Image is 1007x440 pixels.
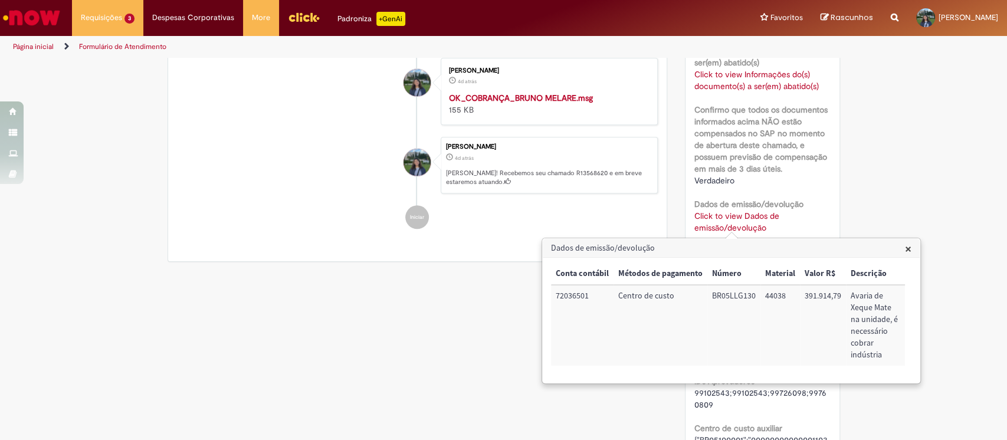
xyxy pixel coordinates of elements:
th: Valor R$ [800,263,846,285]
ul: Trilhas de página [9,36,662,58]
div: [PERSON_NAME] [449,67,645,74]
b: Dados de emissão/devolução [694,199,803,209]
b: Confirmo que todos os documentos informados acima NÃO estão compensados no SAP no momento de aber... [694,104,828,174]
th: Métodos de pagamento [614,263,707,285]
span: Verdadeiro [694,175,734,186]
th: Número [707,263,760,285]
span: × [905,241,911,257]
button: Close [905,242,911,255]
th: Material [760,263,800,285]
td: Material: 44038 [760,285,800,366]
div: 155 KB [449,92,645,116]
img: ServiceNow [1,6,62,29]
b: Centro de custo auxiliar [694,423,782,434]
b: IDs Aprovadores [694,376,755,386]
p: [PERSON_NAME]! Recebemos seu chamado R13568620 e em breve estaremos atuando. [446,169,651,187]
a: Rascunhos [821,12,873,24]
span: [PERSON_NAME] [939,12,998,22]
span: Rascunhos [831,12,873,23]
b: Informações do(s) documento(s) a ser(em) abatido(s) [694,45,819,68]
span: Requisições [81,12,122,24]
img: click_logo_yellow_360x200.png [288,8,320,26]
div: Giovanna Belfort Moreira [404,149,431,176]
li: Giovanna Belfort Moreira [177,137,658,193]
span: Favoritos [770,12,803,24]
span: 99102543;99102543;99726098;99760809 [694,388,826,410]
th: Descrição [846,263,905,285]
td: Métodos de pagamento: Centro de custo [614,285,707,366]
a: Click to view Dados de emissão/devolução [694,211,779,233]
p: +GenAi [376,12,405,26]
td: Descrição: Avaria de Xeque Mate na unidade, é necessário cobrar indústria [846,285,905,366]
span: 3 [124,14,135,24]
h3: Dados de emissão/devolução [543,239,920,258]
td: Valor R$: 391.914,79 [800,285,846,366]
span: 4d atrás [458,78,477,85]
a: Formulário de Atendimento [79,42,166,51]
th: Conta contábil [551,263,614,285]
td: Conta contábil: 72036501 [551,285,614,366]
div: Padroniza [337,12,405,26]
time: 25/09/2025 19:27:57 [458,78,477,85]
td: Número: BR05LLG130 [707,285,760,366]
span: More [252,12,270,24]
a: Click to view Informações do(s) documento(s) a ser(em) abatido(s) [694,69,819,91]
a: OK_COBRANÇA_BRUNO MELARE.msg [449,93,593,103]
span: Despesas Corporativas [152,12,234,24]
a: Página inicial [13,42,54,51]
div: Dados de emissão/devolução [542,238,921,384]
span: 4d atrás [455,155,474,162]
time: 25/09/2025 19:28:03 [455,155,474,162]
div: [PERSON_NAME] [446,143,651,150]
div: Giovanna Belfort Moreira [404,69,431,96]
